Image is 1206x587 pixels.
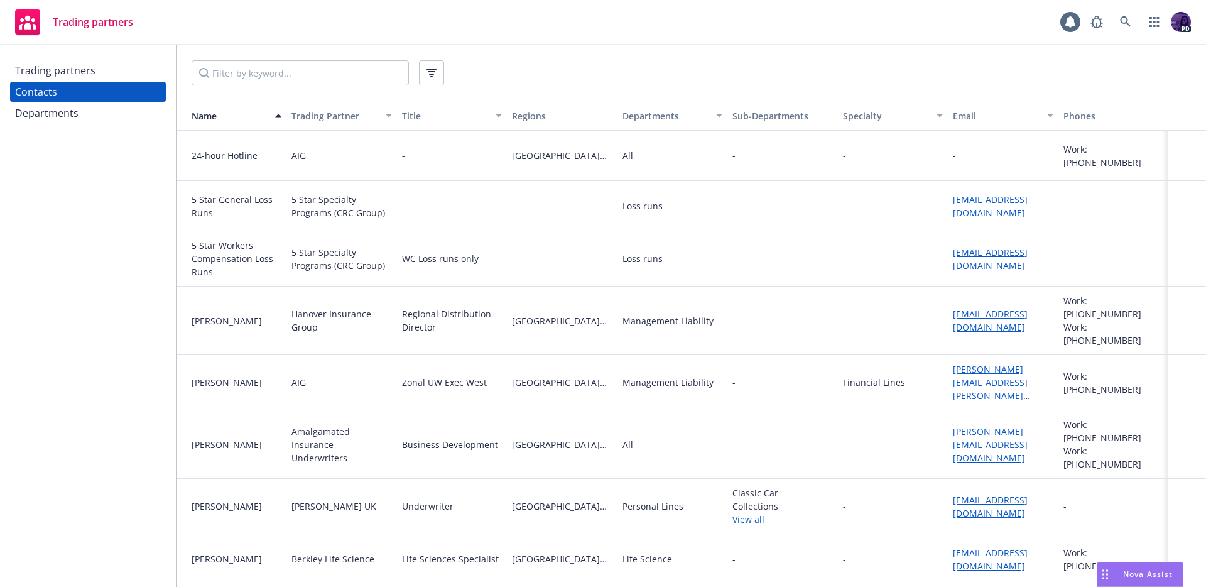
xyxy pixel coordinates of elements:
div: Departments [15,103,79,123]
div: Title [402,109,488,123]
div: Sub-Departments [732,109,832,123]
button: Trading Partner [286,101,396,131]
div: Life Science [622,552,672,566]
a: Trading partners [10,60,166,80]
div: - [953,149,956,162]
div: 24-hour Hotline [192,149,281,162]
div: - [402,199,405,212]
span: [GEOGRAPHIC_DATA][US_STATE] [512,149,612,162]
div: Hanover Insurance Group [291,307,391,334]
div: Personal Lines [622,500,683,513]
div: 5 Star Workers' Compensation Loss Runs [192,239,281,278]
div: Management Liability [622,314,714,327]
div: - [1063,199,1067,212]
span: - [732,438,832,451]
div: 5 Star General Loss Runs [192,193,281,219]
div: Phones [1063,109,1163,123]
span: Collections [732,500,832,513]
div: - [843,438,846,451]
span: [GEOGRAPHIC_DATA][US_STATE] [512,552,612,566]
div: Loss runs [622,199,663,212]
a: [EMAIL_ADDRESS][DOMAIN_NAME] [953,494,1028,519]
a: Search [1113,9,1138,35]
button: Phones [1058,101,1168,131]
a: [PERSON_NAME][EMAIL_ADDRESS][PERSON_NAME][DOMAIN_NAME] [953,363,1028,415]
div: Regional Distribution Director [402,307,502,334]
a: Report a Bug [1084,9,1109,35]
div: Name [182,109,268,123]
span: Nova Assist [1123,569,1173,579]
div: Regions [512,109,612,123]
a: Switch app [1142,9,1167,35]
div: Work: [PHONE_NUMBER] [1063,143,1163,169]
div: Email [953,109,1039,123]
div: Trading Partner [291,109,378,123]
div: - [1063,500,1067,513]
span: - [732,552,736,566]
button: Name [177,101,286,131]
span: [GEOGRAPHIC_DATA][US_STATE] [512,438,612,451]
a: [EMAIL_ADDRESS][DOMAIN_NAME] [953,246,1028,272]
span: - [732,314,736,327]
a: [EMAIL_ADDRESS][DOMAIN_NAME] [953,308,1028,333]
button: Regions [507,101,617,131]
button: Departments [617,101,727,131]
div: 5 Star Specialty Programs (CRC Group) [291,246,391,272]
div: All [622,149,633,162]
div: Work: [PHONE_NUMBER] [1063,294,1163,321]
button: Nova Assist [1097,562,1183,587]
button: Specialty [838,101,948,131]
div: Trading partners [15,60,95,80]
div: Loss runs [622,252,663,265]
button: Email [948,101,1058,131]
div: [PERSON_NAME] [192,438,281,451]
div: - [843,500,846,513]
div: Work: [PHONE_NUMBER] [1063,418,1163,444]
div: [PERSON_NAME] [192,314,281,327]
div: - [402,149,405,162]
div: 5 Star Specialty Programs (CRC Group) [291,193,391,219]
span: [GEOGRAPHIC_DATA][US_STATE] [512,314,612,327]
div: Management Liability [622,376,714,389]
div: All [622,438,633,451]
a: View all [732,513,832,526]
div: AIG [291,376,306,389]
div: Business Development [402,438,498,451]
a: Trading partners [10,4,138,40]
div: Life Sciences Specialist [402,552,499,566]
div: Underwriter [402,500,454,513]
a: Departments [10,103,166,123]
div: - [843,552,846,566]
span: - [732,252,736,265]
div: Work: [PHONE_NUMBER] [1063,546,1163,573]
img: photo [1171,12,1191,32]
span: - [512,199,612,212]
div: Work: [PHONE_NUMBER] [1063,370,1163,396]
div: Work: [PHONE_NUMBER] [1063,444,1163,471]
span: Classic Car [732,486,832,500]
div: Contacts [15,82,57,102]
div: Zonal UW Exec West [402,376,487,389]
a: Contacts [10,82,166,102]
span: [GEOGRAPHIC_DATA][US_STATE] [512,500,612,513]
span: - [732,376,736,389]
input: Filter by keyword... [192,60,409,85]
div: AIG [291,149,306,162]
span: Trading partners [53,17,133,27]
div: [PERSON_NAME] [192,552,281,566]
button: Title [397,101,507,131]
button: Sub-Departments [727,101,837,131]
div: - [843,252,846,265]
a: [EMAIL_ADDRESS][DOMAIN_NAME] [953,194,1028,219]
span: - [732,149,832,162]
div: WC Loss runs only [402,252,479,265]
div: [PERSON_NAME] [192,500,281,513]
div: [PERSON_NAME] UK [291,500,376,513]
div: Financial Lines [843,376,905,389]
span: - [512,252,612,265]
div: Specialty [843,109,929,123]
div: Amalgamated Insurance Underwriters [291,425,391,464]
div: - [843,149,846,162]
div: - [843,314,846,327]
